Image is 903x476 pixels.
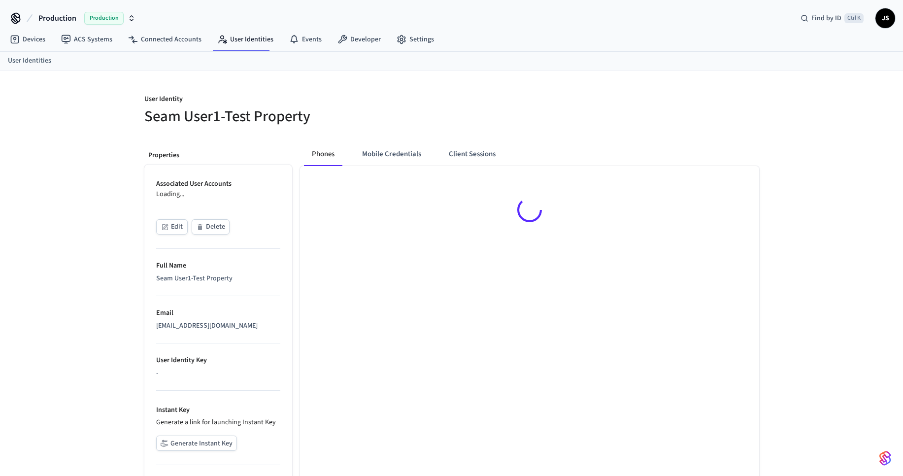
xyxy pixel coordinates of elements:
[156,179,280,189] p: Associated User Accounts
[304,142,342,166] button: Phones
[389,31,442,48] a: Settings
[2,31,53,48] a: Devices
[793,9,871,27] div: Find by IDCtrl K
[156,436,237,451] button: Generate Instant Key
[192,219,230,235] button: Delete
[811,13,841,23] span: Find by ID
[156,321,280,331] div: [EMAIL_ADDRESS][DOMAIN_NAME]
[84,12,124,25] span: Production
[875,8,895,28] button: JS
[879,450,891,466] img: SeamLogoGradient.69752ec5.svg
[156,261,280,271] p: Full Name
[330,31,389,48] a: Developer
[53,31,120,48] a: ACS Systems
[120,31,209,48] a: Connected Accounts
[156,219,188,235] button: Edit
[148,150,288,161] p: Properties
[156,189,280,200] p: Loading...
[156,308,280,318] p: Email
[8,56,51,66] a: User Identities
[209,31,281,48] a: User Identities
[144,94,446,106] p: User Identity
[156,355,280,366] p: User Identity Key
[156,273,280,284] div: Seam User1-Test Property
[844,13,864,23] span: Ctrl K
[156,417,280,428] p: Generate a link for launching Instant Key
[281,31,330,48] a: Events
[156,405,280,415] p: Instant Key
[441,142,503,166] button: Client Sessions
[38,12,76,24] span: Production
[876,9,894,27] span: JS
[144,106,446,127] h5: Seam User1-Test Property
[156,368,280,378] div: -
[354,142,429,166] button: Mobile Credentials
